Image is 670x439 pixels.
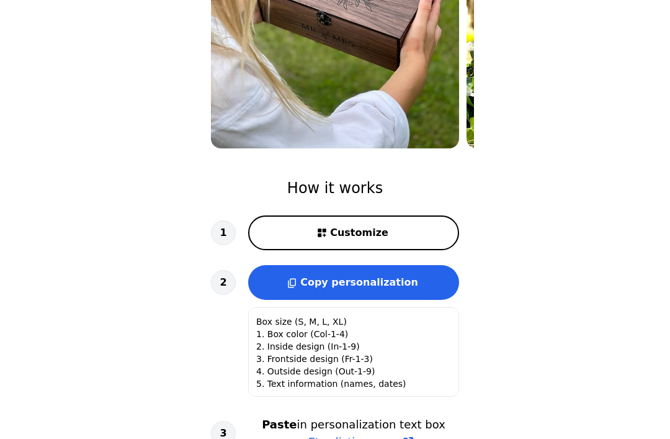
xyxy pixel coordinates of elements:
span: 2 [220,275,226,290]
button: Customize [248,215,459,250]
h2: How it works [211,178,459,198]
span: Copy personalization [300,276,418,288]
span: 1 [220,225,226,240]
span: Customize [330,225,388,240]
button: Copy personalization [248,265,459,300]
b: Paste [262,418,297,431]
